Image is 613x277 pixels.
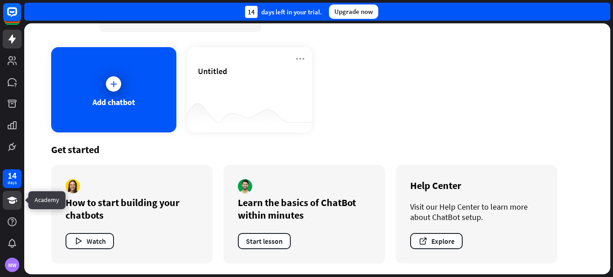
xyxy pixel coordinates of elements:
div: Help Center [410,179,543,192]
div: Upgrade now [329,4,378,19]
img: author [66,179,80,193]
div: Add chatbot [92,97,135,107]
div: MW [5,258,19,272]
button: Start lesson [238,233,291,249]
div: How to start building your chatbots [66,196,198,221]
div: 14 [245,6,258,18]
button: Watch [66,233,114,249]
span: Untitled [198,66,227,76]
a: 14 days [3,169,22,188]
div: days [8,180,17,186]
button: Open LiveChat chat widget [7,4,34,31]
div: Learn the basics of ChatBot within minutes [238,196,371,221]
div: Visit our Help Center to learn more about ChatBot setup. [410,202,543,222]
div: days left in your trial. [245,6,322,18]
div: 14 [8,171,17,180]
img: author [238,179,252,193]
button: Explore [410,233,463,249]
div: Get started [51,143,583,156]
